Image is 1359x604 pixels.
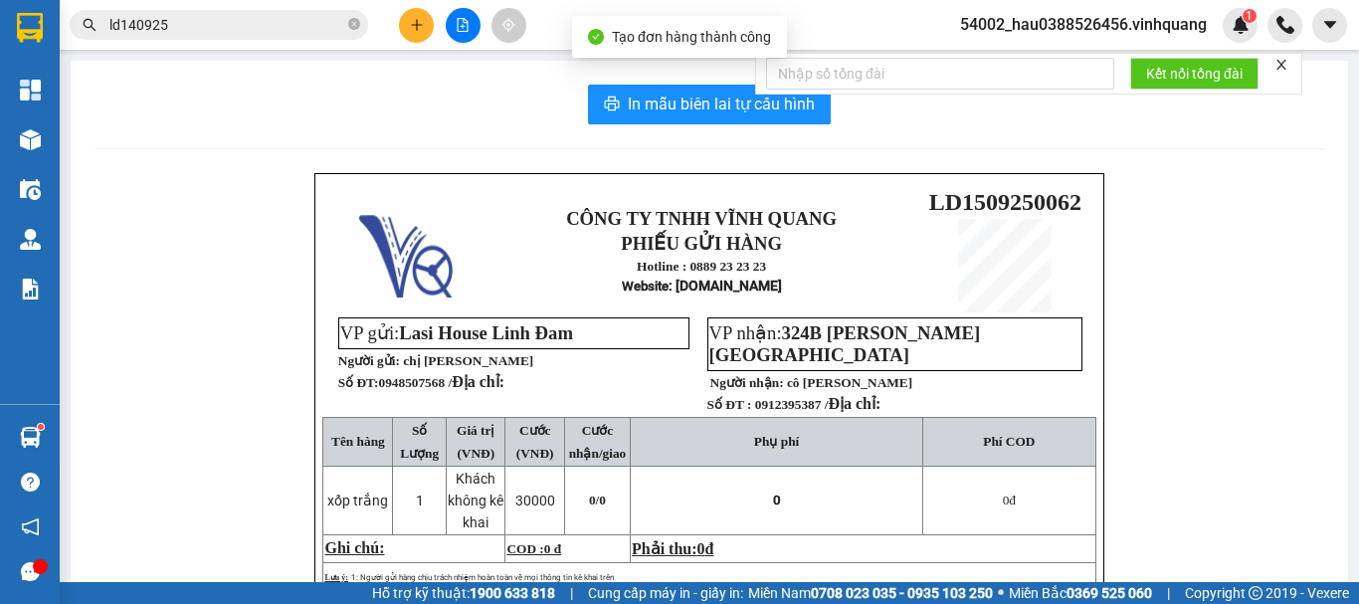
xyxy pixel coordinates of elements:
[324,539,384,556] span: Ghi chú:
[1003,493,1010,507] span: 0
[470,585,555,601] strong: 1900 633 818
[378,375,504,390] span: 0948507568 /
[456,18,470,32] span: file-add
[448,471,503,530] span: Khách không kê khai
[38,424,44,430] sup: 1
[754,434,799,449] span: Phụ phí
[416,493,424,508] span: 1
[21,517,40,536] span: notification
[1246,9,1253,23] span: 1
[1146,63,1243,85] span: Kết nối tổng đài
[588,85,831,124] button: printerIn mẫu biên lai tự cấu hình
[622,278,782,294] strong: : [DOMAIN_NAME]
[372,582,555,604] span: Hỗ trợ kỹ thuật:
[570,582,573,604] span: |
[632,540,713,557] span: Phải thu:
[707,397,752,412] strong: Số ĐT :
[1009,582,1152,604] span: Miền Bắc
[359,204,453,298] img: logo
[787,375,912,390] span: cô [PERSON_NAME]
[588,29,604,45] span: check-circle
[1274,58,1288,72] span: close
[612,29,771,45] span: Tạo đơn hàng thành công
[263,105,309,120] span: Website
[348,16,360,35] span: close-circle
[709,322,981,365] span: 324B [PERSON_NAME] [GEOGRAPHIC_DATA]
[515,493,555,508] span: 30000
[929,189,1081,215] span: LD1509250062
[566,208,837,229] strong: CÔNG TY TNHH VĨNH QUANG
[340,322,573,343] span: VP gửi:
[705,540,714,557] span: đ
[998,589,1004,597] span: ⚪️
[710,375,784,390] strong: Người nhận:
[1232,16,1250,34] img: icon-new-feature
[604,96,620,114] span: printer
[1321,16,1339,34] span: caret-down
[944,12,1223,37] span: 54002_hau0388526456.vinhquang
[403,353,533,368] span: chị [PERSON_NAME]
[1312,8,1347,43] button: caret-down
[748,582,993,604] span: Miền Nam
[569,423,627,461] span: Cước nhận/giao
[544,541,561,556] span: 0 đ
[36,31,129,124] img: logo
[588,582,743,604] span: Cung cấp máy in - giấy in:
[20,229,41,250] img: warehouse-icon
[589,493,606,507] span: 0/
[410,18,424,32] span: plus
[1130,58,1259,90] button: Kết nối tổng đài
[1167,582,1170,604] span: |
[338,353,400,368] strong: Người gửi:
[271,59,432,80] strong: PHIẾU GỬI HÀNG
[20,80,41,101] img: dashboard-icon
[324,573,347,582] span: Lưu ý:
[399,8,434,43] button: plus
[20,179,41,200] img: warehouse-icon
[446,8,481,43] button: file-add
[811,585,993,601] strong: 0708 023 035 - 0935 103 250
[324,573,613,599] span: 1: Người gửi hàng chịu trách nhiệm hoàn toàn về mọi thông tin kê khai trên phiếu gửi hàng trước p...
[457,423,494,461] span: Giá trị (VNĐ)
[83,18,97,32] span: search
[17,13,43,43] img: logo-vxr
[348,18,360,30] span: close-circle
[622,279,669,294] span: Website
[21,473,40,492] span: question-circle
[637,259,766,274] strong: Hotline : 0889 23 23 23
[399,322,573,343] span: Lasi House Linh Đam
[766,58,1114,90] input: Nhập số tổng đài
[286,84,415,99] strong: Hotline : 0889 23 23 23
[20,129,41,150] img: warehouse-icon
[338,375,504,390] strong: Số ĐT:
[1249,586,1262,600] span: copyright
[1067,585,1152,601] strong: 0369 525 060
[452,373,504,390] span: Địa chỉ:
[628,92,815,116] span: In mẫu biên lai tự cấu hình
[109,14,344,36] input: Tìm tên, số ĐT hoặc mã đơn
[20,279,41,300] img: solution-icon
[516,423,554,461] span: Cước (VNĐ)
[1243,9,1257,23] sup: 1
[755,397,881,412] span: 0912395387 /
[1276,16,1294,34] img: phone-icon
[983,434,1035,449] span: Phí COD
[773,493,781,507] span: 0
[20,427,41,448] img: warehouse-icon
[263,102,439,121] strong: : [DOMAIN_NAME]
[501,18,515,32] span: aim
[1003,493,1016,507] span: đ
[21,562,40,581] span: message
[400,423,439,461] span: Số Lượng
[599,493,606,507] span: 0
[828,395,880,412] span: Địa chỉ:
[621,233,782,254] strong: PHIẾU GỬI HÀNG
[331,434,385,449] span: Tên hàng
[506,541,561,556] span: COD :
[709,322,981,365] span: VP nhận:
[491,8,526,43] button: aim
[215,34,485,55] strong: CÔNG TY TNHH VĨNH QUANG
[327,493,388,508] span: xốp trắng
[697,540,705,557] span: 0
